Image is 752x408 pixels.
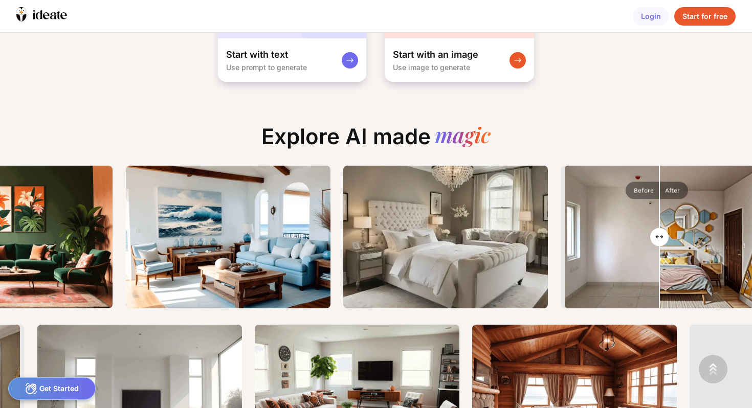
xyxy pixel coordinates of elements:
[226,63,307,72] div: Use prompt to generate
[126,166,330,308] img: ThumbnailOceanlivingroom.png
[343,166,548,308] img: Thumbnailexplore-image9.png
[633,7,669,26] div: Login
[393,49,478,61] div: Start with an image
[253,124,499,157] div: Explore AI made
[674,7,736,26] div: Start for free
[226,49,288,61] div: Start with text
[393,63,470,72] div: Use image to generate
[435,124,491,149] div: magic
[8,377,96,400] div: Get Started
